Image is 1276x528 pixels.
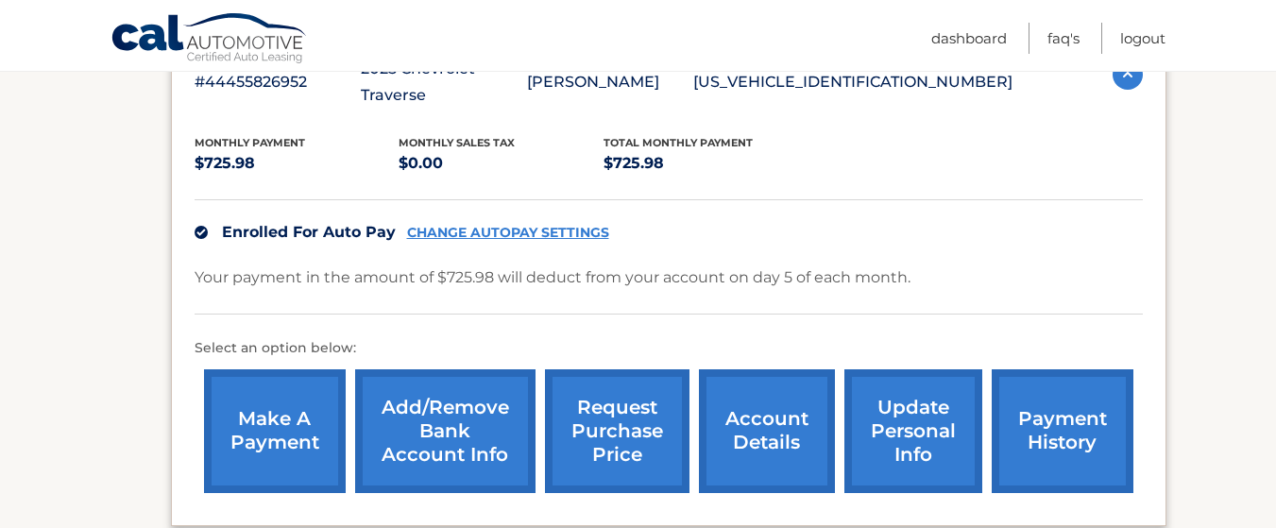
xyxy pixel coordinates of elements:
[111,12,309,67] a: Cal Automotive
[195,150,400,177] p: $725.98
[545,369,689,493] a: request purchase price
[195,69,361,95] p: #44455826952
[355,369,536,493] a: Add/Remove bank account info
[195,226,208,239] img: check.svg
[527,69,693,95] p: [PERSON_NAME]
[604,150,808,177] p: $725.98
[195,136,305,149] span: Monthly Payment
[693,69,1012,95] p: [US_VEHICLE_IDENTIFICATION_NUMBER]
[222,223,396,241] span: Enrolled For Auto Pay
[699,369,835,493] a: account details
[361,56,527,109] p: 2025 Chevrolet Traverse
[195,264,910,291] p: Your payment in the amount of $725.98 will deduct from your account on day 5 of each month.
[407,225,609,241] a: CHANGE AUTOPAY SETTINGS
[195,337,1143,360] p: Select an option below:
[1047,23,1080,54] a: FAQ's
[1113,60,1143,90] img: accordion-active.svg
[399,150,604,177] p: $0.00
[399,136,515,149] span: Monthly sales Tax
[992,369,1133,493] a: payment history
[204,369,346,493] a: make a payment
[1120,23,1165,54] a: Logout
[604,136,753,149] span: Total Monthly Payment
[931,23,1007,54] a: Dashboard
[844,369,982,493] a: update personal info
